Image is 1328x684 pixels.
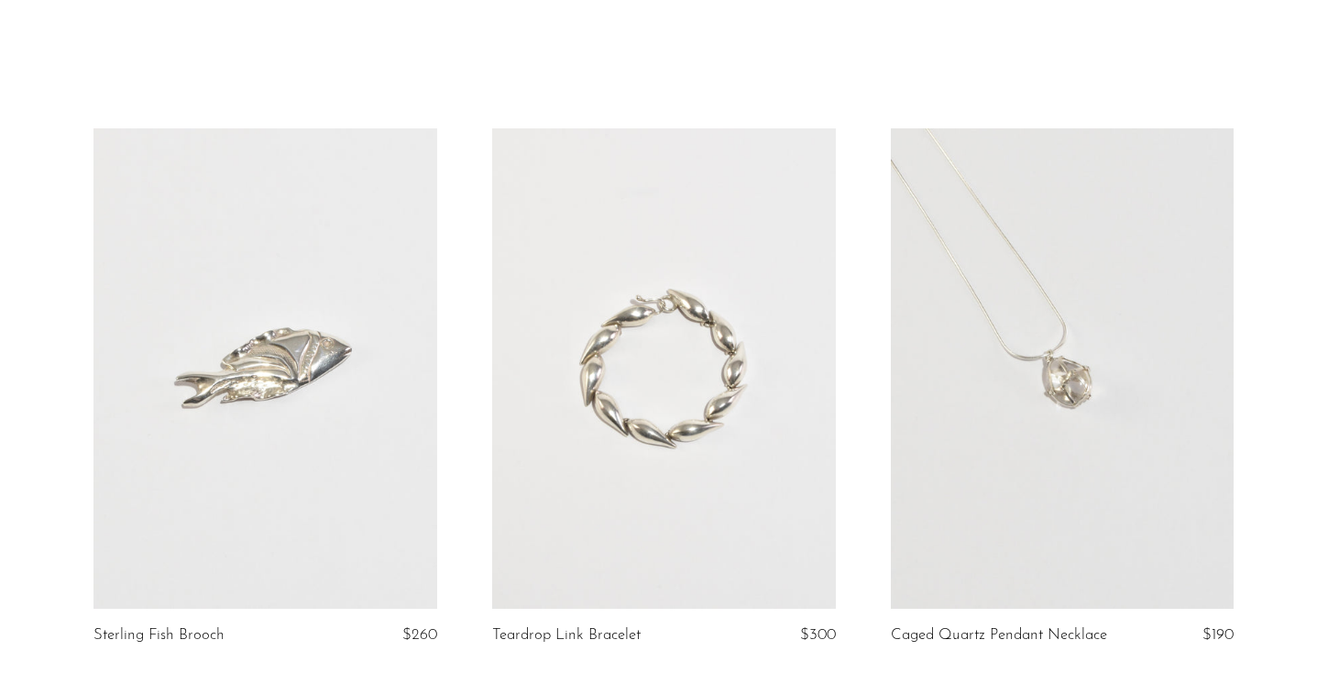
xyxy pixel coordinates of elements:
[891,627,1107,644] a: Caged Quartz Pendant Necklace
[402,627,437,643] span: $260
[93,627,225,644] a: Sterling Fish Brooch
[800,627,836,643] span: $300
[1202,627,1234,643] span: $190
[492,627,641,644] a: Teardrop Link Bracelet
